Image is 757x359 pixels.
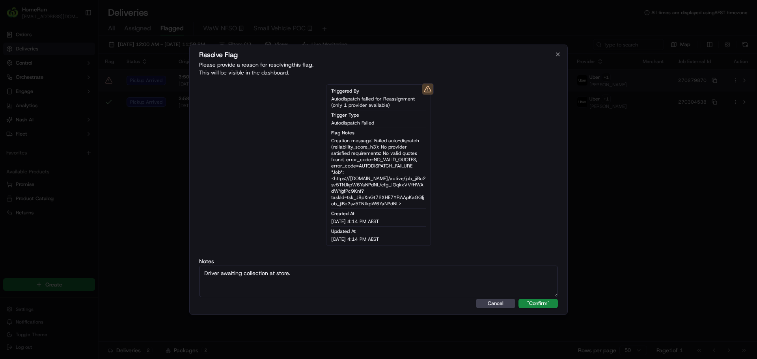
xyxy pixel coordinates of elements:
[518,299,558,308] button: "Confirm"
[331,130,354,136] span: Flag Notes
[331,236,379,242] span: [DATE] 4:14 PM AEST
[331,210,354,217] span: Created At
[199,61,558,76] p: Please provide a reason for resolving this flag . This will be visible in the dashboard.
[331,138,426,207] span: Creation message: Failed auto-dispatch (reliability_score_h3): No provider satisfied requirements...
[199,51,558,58] h2: Resolve Flag
[199,259,558,264] label: Notes
[331,120,374,126] span: Autodispatch Failed
[331,112,359,118] span: Trigger Type
[331,218,379,225] span: [DATE] 4:14 PM AEST
[199,266,558,297] textarea: Driver awaiting collection at store.
[331,96,426,108] span: Autodispatch failed for Reassignment (only 1 provider available)
[476,299,515,308] button: Cancel
[331,88,359,94] span: Triggered By
[331,228,356,234] span: Updated At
